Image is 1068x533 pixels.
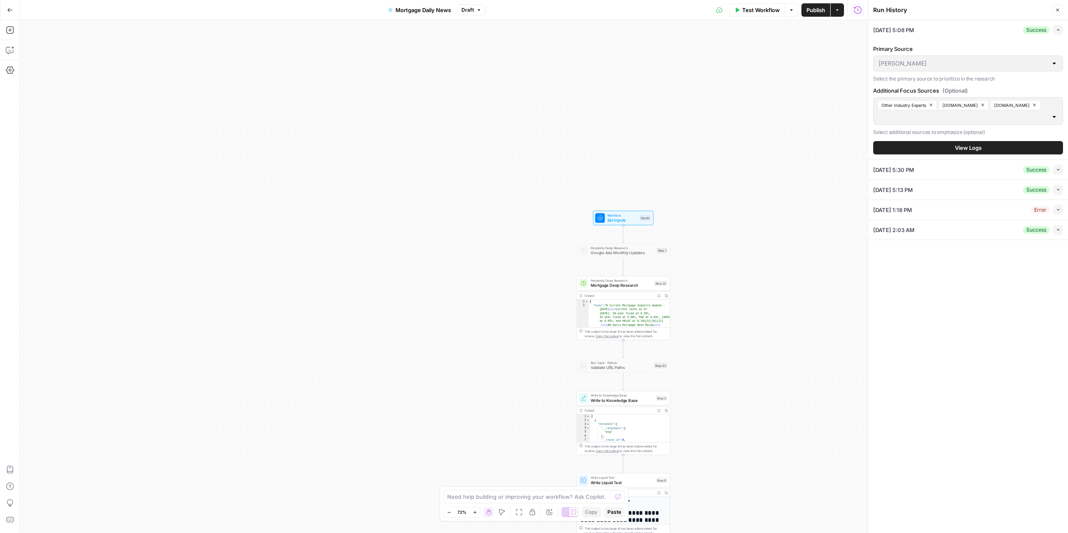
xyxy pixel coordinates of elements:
[587,422,590,426] span: Toggle code folding, rows 3 through 11
[801,3,830,17] button: Publish
[584,408,653,413] div: Output
[994,102,1030,109] span: [DOMAIN_NAME]
[622,258,624,275] g: Edge from step_1 to step_22
[596,334,619,338] span: Copy the output
[461,6,474,14] span: Draft
[591,360,652,365] span: Run Code · Python
[591,393,654,398] span: Write to Knowledge Base
[577,211,670,225] div: WorkflowSet InputsInputs
[604,507,625,518] button: Paste
[577,358,670,373] div: Run Code · PythonValidate URL PathsStep 43
[873,226,914,234] span: [DATE] 2:03 AM
[622,225,624,243] g: Edge from start to step_1
[457,509,466,515] span: 72%
[873,141,1063,154] button: View Logs
[1023,166,1050,174] div: Success
[395,6,451,14] span: Mortgage Daily News
[577,422,590,426] div: 3
[591,364,652,370] span: Validate URL Paths
[585,300,588,303] span: Toggle code folding, rows 1 through 3
[587,426,590,430] span: Toggle code folding, rows 4 through 6
[591,480,654,485] span: Write Liquid Text
[1023,26,1050,34] div: Success
[587,418,590,422] span: Toggle code folding, rows 2 through 12
[591,475,654,480] span: Write Liquid Text
[622,340,624,358] g: Edge from step_22 to step_43
[577,430,590,434] div: 5
[873,186,913,194] span: [DATE] 5:13 PM
[577,434,590,438] div: 6
[873,75,1063,83] p: Select the primary source to prioritize in the research
[654,363,667,368] div: Step 43
[955,144,982,152] span: View Logs
[942,86,968,95] span: (Optional)
[873,26,914,34] span: [DATE] 5:08 PM
[607,213,637,218] span: Workflow
[806,6,825,14] span: Publish
[585,508,597,516] span: Copy
[882,102,926,109] span: Other Industry Experts
[596,449,619,453] span: Copy the output
[577,414,590,418] div: 1
[1023,186,1050,194] div: Success
[942,102,978,109] span: [DOMAIN_NAME]
[584,444,667,453] div: This output is too large & has been abbreviated for review. to view the full content.
[657,248,667,253] div: Step 1
[1031,206,1050,214] div: Error
[584,490,653,495] div: Output
[939,100,989,110] button: [DOMAIN_NAME]
[584,329,667,338] div: This output is too large & has been abbreviated for review. to view the full content.
[591,245,654,250] span: Perplexity Deep Research
[873,206,912,214] span: [DATE] 1:18 PM
[1023,226,1050,234] div: Success
[879,59,1048,68] input: Freddie Mac
[873,86,1063,95] label: Additional Focus Sources
[742,6,780,14] span: Test Workflow
[990,100,1040,110] button: [DOMAIN_NAME]
[577,243,670,258] div: Perplexity Deep ResearchGoogle Ads Monthly UpdatesStep 1
[729,3,785,17] button: Test Workflow
[878,100,937,110] button: Other Industry Experts
[577,300,588,303] div: 1
[591,250,654,255] span: Google Ads Monthly Updates
[582,507,601,518] button: Copy
[591,282,652,288] span: Mortgage Deep Research
[873,166,914,174] span: [DATE] 5:30 PM
[577,438,590,442] div: 7
[577,391,670,455] div: Write to Knowledge BaseWrite to Knowledge BaseStep 3Output[ { "metadata":{ "__languages":[ "eng" ...
[607,508,621,516] span: Paste
[577,418,590,422] div: 2
[577,426,590,430] div: 4
[656,395,667,401] div: Step 3
[640,215,651,221] div: Inputs
[622,373,624,391] g: Edge from step_43 to step_3
[654,280,667,286] div: Step 22
[383,3,456,17] button: Mortgage Daily News
[873,45,1063,53] label: Primary Source
[607,217,637,223] span: Set Inputs
[458,5,485,15] button: Draft
[622,455,624,472] g: Edge from step_3 to step_6
[656,477,667,483] div: Step 6
[587,414,590,418] span: Toggle code folding, rows 1 through 13
[873,128,1063,136] p: Select additional sources to emphasize (optional)
[591,397,654,403] span: Write to Knowledge Base
[591,278,652,283] span: Perplexity Deep Research
[577,276,670,340] div: Perplexity Deep ResearchMortgage Deep ResearchStep 22Output{ "body":"# Current Mortgage Industry ...
[584,293,653,298] div: Output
